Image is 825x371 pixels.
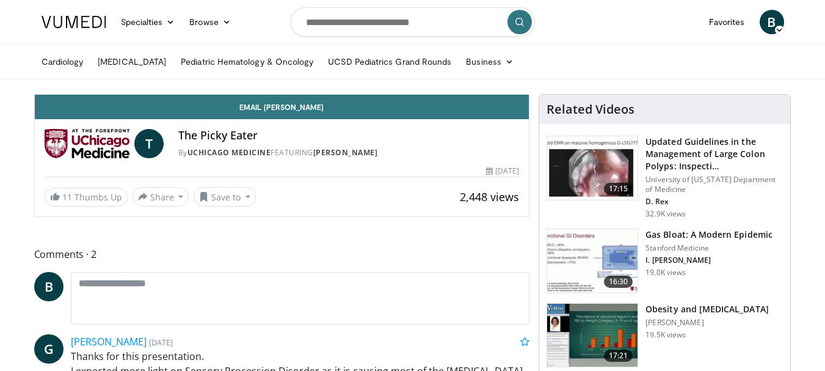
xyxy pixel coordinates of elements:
[178,147,520,158] div: By FEATURING
[90,50,173,74] a: [MEDICAL_DATA]
[149,337,173,348] small: [DATE]
[34,246,530,262] span: Comments 2
[547,136,783,219] a: 17:15 Updated Guidelines in the Management of Large Colon Polyps: Inspecti… University of [US_STA...
[45,188,128,207] a: 11 Thumbs Up
[702,10,752,34] a: Favorites
[547,229,783,293] a: 16:30 Gas Bloat: A Modern Epidemic Stanford Medicine I. [PERSON_NAME] 19.0K views
[42,16,106,28] img: VuMedi Logo
[194,187,256,207] button: Save to
[45,129,129,158] img: UChicago Medicine
[760,10,784,34] a: B
[645,175,783,194] p: University of [US_STATE] Department of Medicine
[645,255,772,265] p: I. [PERSON_NAME]
[321,50,459,74] a: UCSD Pediatrics Grand Rounds
[62,191,72,203] span: 11
[173,50,321,74] a: Pediatric Hematology & Oncology
[645,229,772,241] h3: Gas Bloat: A Modern Epidemic
[182,10,238,34] a: Browse
[645,330,686,340] p: 19.5K views
[645,136,783,172] h3: Updated Guidelines in the Management of Large Colon Polyps: Inspecti…
[134,129,164,158] a: T
[178,129,520,142] h4: The Picky Eater
[547,304,638,367] img: 0df8ca06-75ef-4873-806f-abcb553c84b6.150x105_q85_crop-smart_upscale.jpg
[604,183,633,195] span: 17:15
[645,243,772,253] p: Stanford Medicine
[187,147,271,158] a: UChicago Medicine
[547,303,783,368] a: 17:21 Obesity and [MEDICAL_DATA] [PERSON_NAME] 19.5K views
[645,197,783,207] p: D. Rex
[486,166,519,177] div: [DATE]
[35,95,529,119] a: Email [PERSON_NAME]
[34,50,91,74] a: Cardiology
[460,189,519,204] span: 2,448 views
[645,318,769,328] p: [PERSON_NAME]
[459,50,521,74] a: Business
[547,102,634,117] h4: Related Videos
[547,136,638,200] img: dfcfcb0d-b871-4e1a-9f0c-9f64970f7dd8.150x105_q85_crop-smart_upscale.jpg
[645,209,686,219] p: 32.9K views
[313,147,378,158] a: [PERSON_NAME]
[547,229,638,293] img: 480ec31d-e3c1-475b-8289-0a0659db689a.150x105_q85_crop-smart_upscale.jpg
[114,10,183,34] a: Specialties
[71,335,147,348] a: [PERSON_NAME]
[133,187,189,207] button: Share
[291,7,535,37] input: Search topics, interventions
[34,334,64,364] a: G
[645,303,769,315] h3: Obesity and [MEDICAL_DATA]
[604,350,633,362] span: 17:21
[645,268,686,277] p: 19.0K views
[604,276,633,288] span: 16:30
[34,272,64,301] a: B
